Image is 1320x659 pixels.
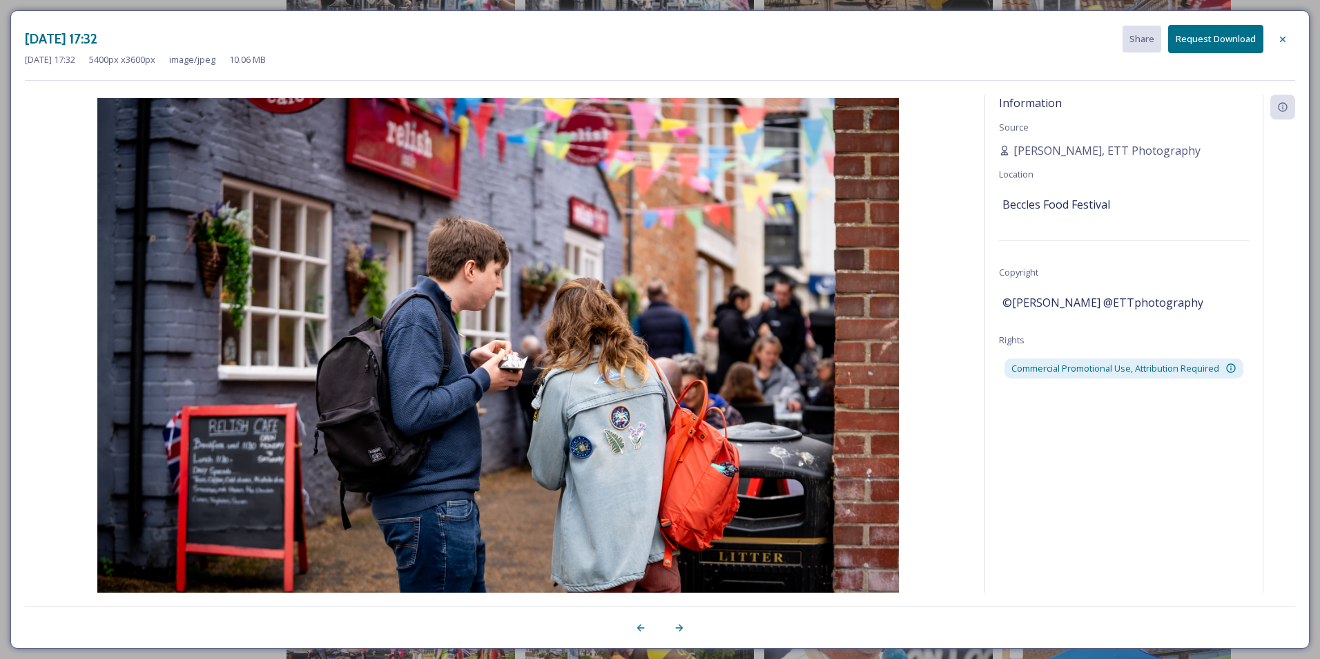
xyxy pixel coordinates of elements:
span: image/jpeg [169,53,215,66]
span: [DATE] 17:32 [25,53,75,66]
span: Source [999,121,1029,133]
span: Location [999,168,1033,180]
span: Beccles Food Festival [1002,196,1110,213]
span: 10.06 MB [229,53,266,66]
button: Request Download [1168,25,1263,53]
span: Information [999,95,1062,111]
span: Copyright [999,266,1038,278]
h3: [DATE] 17:32 [25,29,97,49]
span: Commercial Promotional Use, Attribution Required [1011,362,1219,375]
span: ©[PERSON_NAME] @ETTphotography [1002,294,1203,311]
button: Share [1123,26,1161,52]
span: 5400 px x 3600 px [89,53,155,66]
span: Rights [999,334,1025,346]
span: [PERSON_NAME], ETT Photography [1013,142,1201,159]
img: mary%40ettphotography.co.uk-Beccles-Food-Festival-32.jpg [25,98,971,633]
